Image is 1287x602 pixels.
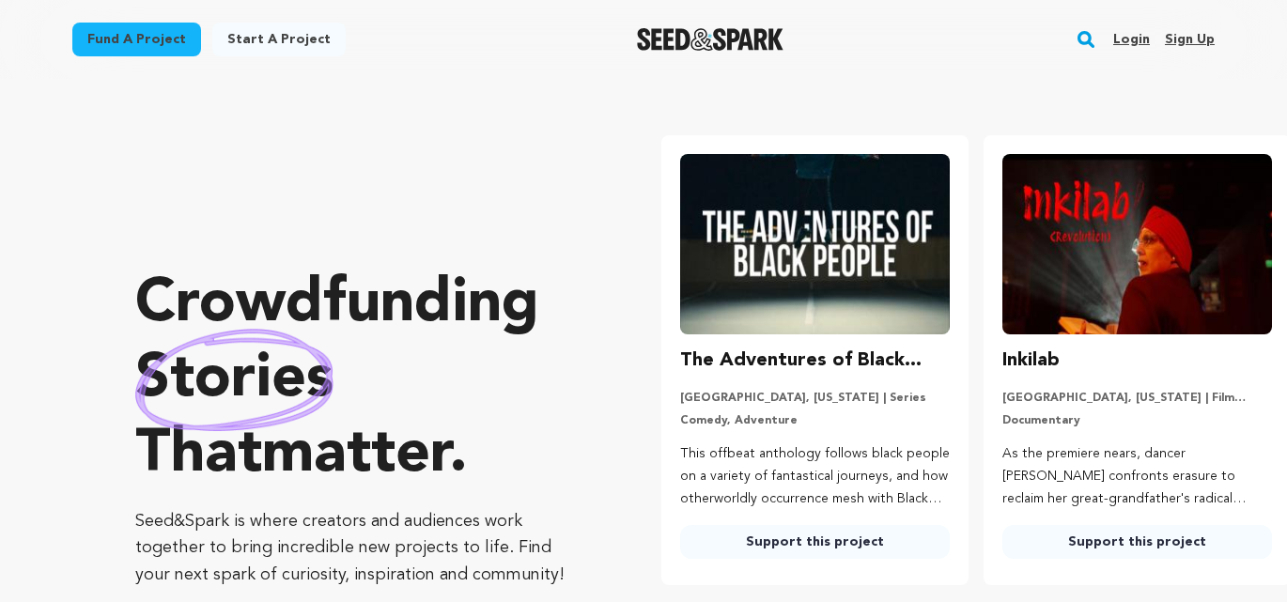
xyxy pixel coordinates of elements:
[680,413,950,428] p: Comedy, Adventure
[680,154,950,334] img: The Adventures of Black People image
[1002,346,1060,376] h3: Inkilab
[1113,24,1150,54] a: Login
[680,443,950,510] p: This offbeat anthology follows black people on a variety of fantastical journeys, and how otherwo...
[135,268,586,493] p: Crowdfunding that .
[212,23,346,56] a: Start a project
[637,28,784,51] img: Seed&Spark Logo Dark Mode
[680,391,950,406] p: [GEOGRAPHIC_DATA], [US_STATE] | Series
[1002,154,1272,334] img: Inkilab image
[1002,413,1272,428] p: Documentary
[637,28,784,51] a: Seed&Spark Homepage
[1002,443,1272,510] p: As the premiere nears, dancer [PERSON_NAME] confronts erasure to reclaim her great-grandfather's ...
[1002,391,1272,406] p: [GEOGRAPHIC_DATA], [US_STATE] | Film Feature
[262,425,449,486] span: matter
[1002,525,1272,559] a: Support this project
[135,508,586,589] p: Seed&Spark is where creators and audiences work together to bring incredible new projects to life...
[72,23,201,56] a: Fund a project
[1165,24,1215,54] a: Sign up
[680,346,950,376] h3: The Adventures of Black People
[680,525,950,559] a: Support this project
[135,329,333,431] img: hand sketched image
